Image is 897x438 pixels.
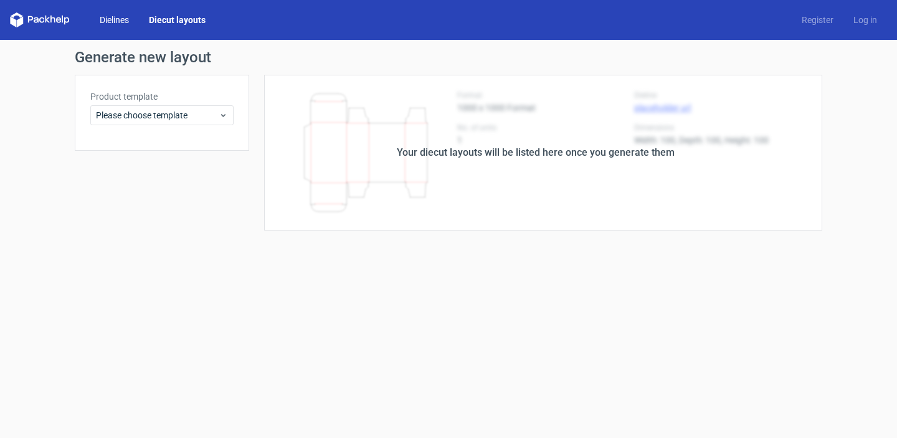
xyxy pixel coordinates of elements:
[96,109,219,121] span: Please choose template
[792,14,843,26] a: Register
[75,50,822,65] h1: Generate new layout
[90,90,234,103] label: Product template
[139,14,216,26] a: Diecut layouts
[397,145,675,160] div: Your diecut layouts will be listed here once you generate them
[90,14,139,26] a: Dielines
[843,14,887,26] a: Log in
